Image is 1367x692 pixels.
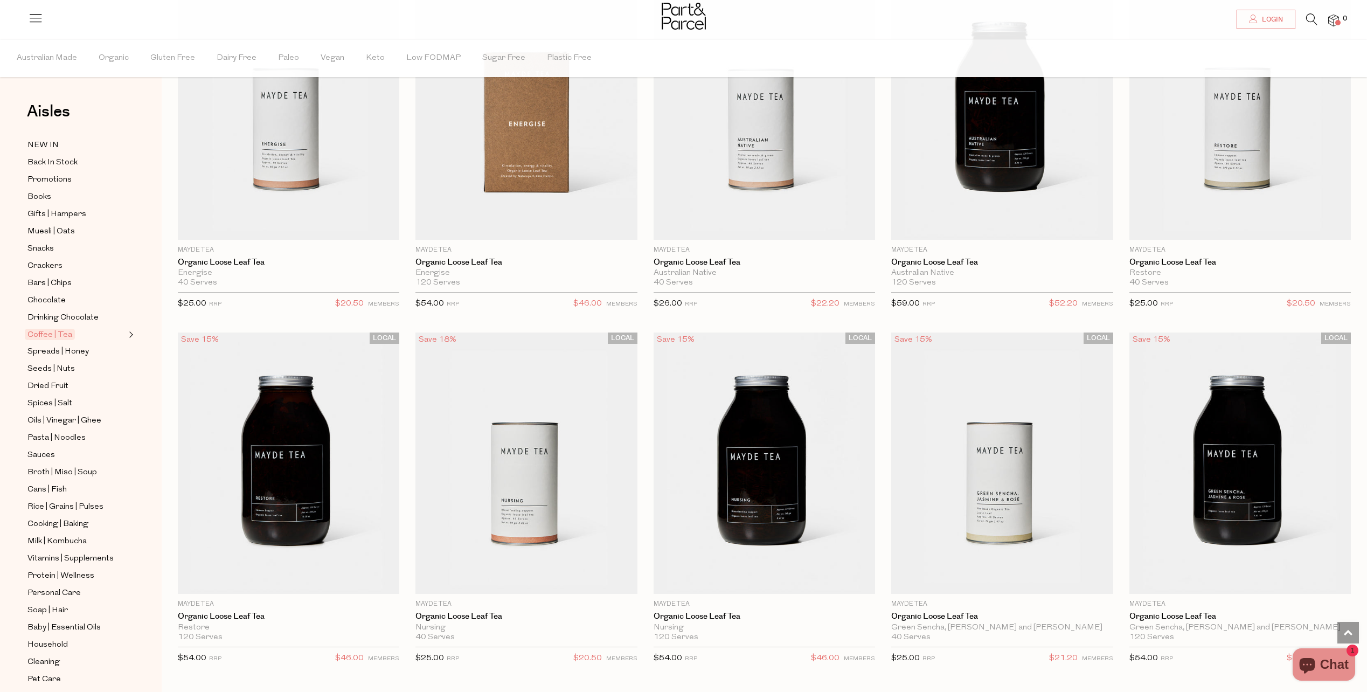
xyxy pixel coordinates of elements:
p: Mayde Tea [178,599,399,609]
a: Chocolate [27,294,126,307]
span: 40 Serves [1129,278,1169,288]
p: Mayde Tea [415,245,637,255]
a: Back In Stock [27,156,126,169]
small: MEMBERS [606,656,637,662]
span: $46.00 [335,652,364,666]
a: Coffee | Tea [27,328,126,341]
div: Save 15% [1129,333,1174,347]
a: Oils | Vinegar | Ghee [27,414,126,427]
span: Cooking | Baking [27,518,88,531]
small: MEMBERS [368,301,399,307]
span: $46.00 [573,297,602,311]
div: Green Sencha, [PERSON_NAME] and [PERSON_NAME] [891,623,1113,633]
span: LOCAL [608,333,637,344]
span: 120 Serves [654,633,698,642]
a: Household [27,638,126,652]
small: RRP [1161,656,1173,662]
span: NEW IN [27,139,59,152]
small: MEMBERS [1082,301,1113,307]
span: Soap | Hair [27,604,68,617]
div: Australian Native [891,268,1113,278]
span: LOCAL [845,333,875,344]
a: Organic Loose Leaf Tea [178,258,399,267]
span: Rice | Grains | Pulses [27,501,103,514]
span: 120 Serves [1129,633,1174,642]
span: LOCAL [1084,333,1113,344]
a: Dried Fruit [27,379,126,393]
p: Mayde Tea [654,245,875,255]
div: Nursing [654,623,875,633]
p: Mayde Tea [654,599,875,609]
a: NEW IN [27,139,126,152]
p: Mayde Tea [891,245,1113,255]
span: $54.00 [178,654,206,662]
div: Restore [1129,268,1351,278]
span: $26.00 [654,300,682,308]
small: RRP [209,301,221,307]
span: $54.00 [415,300,444,308]
span: 120 Serves [178,633,223,642]
a: Seeds | Nuts [27,362,126,376]
a: Promotions [27,173,126,186]
a: Sauces [27,448,126,462]
a: Gifts | Hampers [27,207,126,221]
span: Baby | Essential Oils [27,621,101,634]
p: Mayde Tea [415,599,637,609]
a: Personal Care [27,586,126,600]
span: 120 Serves [415,278,460,288]
a: Soap | Hair [27,604,126,617]
span: Bars | Chips [27,277,72,290]
span: $20.50 [335,297,364,311]
a: Organic Loose Leaf Tea [654,258,875,267]
div: Save 15% [654,333,698,347]
span: $20.50 [573,652,602,666]
small: RRP [685,656,697,662]
span: Pasta | Noodles [27,432,86,445]
span: Low FODMAP [406,39,461,77]
a: Drinking Chocolate [27,311,126,324]
span: $21.20 [1049,652,1078,666]
span: LOCAL [1321,333,1351,344]
span: Chocolate [27,294,66,307]
div: Green Sencha, [PERSON_NAME] and [PERSON_NAME] [1129,623,1351,633]
small: MEMBERS [1082,656,1113,662]
span: Personal Care [27,587,81,600]
small: MEMBERS [368,656,399,662]
small: RRP [447,656,459,662]
a: Organic Loose Leaf Tea [891,258,1113,267]
a: Organic Loose Leaf Tea [178,612,399,621]
span: Vegan [321,39,344,77]
small: MEMBERS [606,301,637,307]
a: Cooking | Baking [27,517,126,531]
small: RRP [922,656,935,662]
span: Pet Care [27,673,61,686]
button: Expand/Collapse Coffee | Tea [126,328,134,341]
span: Coffee | Tea [25,329,75,340]
img: Part&Parcel [662,3,706,30]
span: Back In Stock [27,156,78,169]
span: Broth | Miso | Soup [27,466,97,479]
span: Dairy Free [217,39,256,77]
span: Crackers [27,260,63,273]
a: Snacks [27,242,126,255]
div: Energise [415,268,637,278]
span: Paleo [278,39,299,77]
div: Save 18% [415,333,460,347]
span: Milk | Kombucha [27,535,87,548]
p: Mayde Tea [1129,599,1351,609]
a: Organic Loose Leaf Tea [415,612,637,621]
a: Organic Loose Leaf Tea [415,258,637,267]
span: $52.20 [1049,297,1078,311]
div: Save 15% [891,333,935,347]
span: LOCAL [370,333,399,344]
span: 40 Serves [178,278,217,288]
small: MEMBERS [844,656,875,662]
span: $25.00 [178,300,206,308]
span: Cans | Fish [27,483,67,496]
a: Muesli | Oats [27,225,126,238]
p: Mayde Tea [1129,245,1351,255]
span: Spreads | Honey [27,345,89,358]
span: Spices | Salt [27,397,72,410]
span: Snacks [27,243,54,255]
a: Bars | Chips [27,276,126,290]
